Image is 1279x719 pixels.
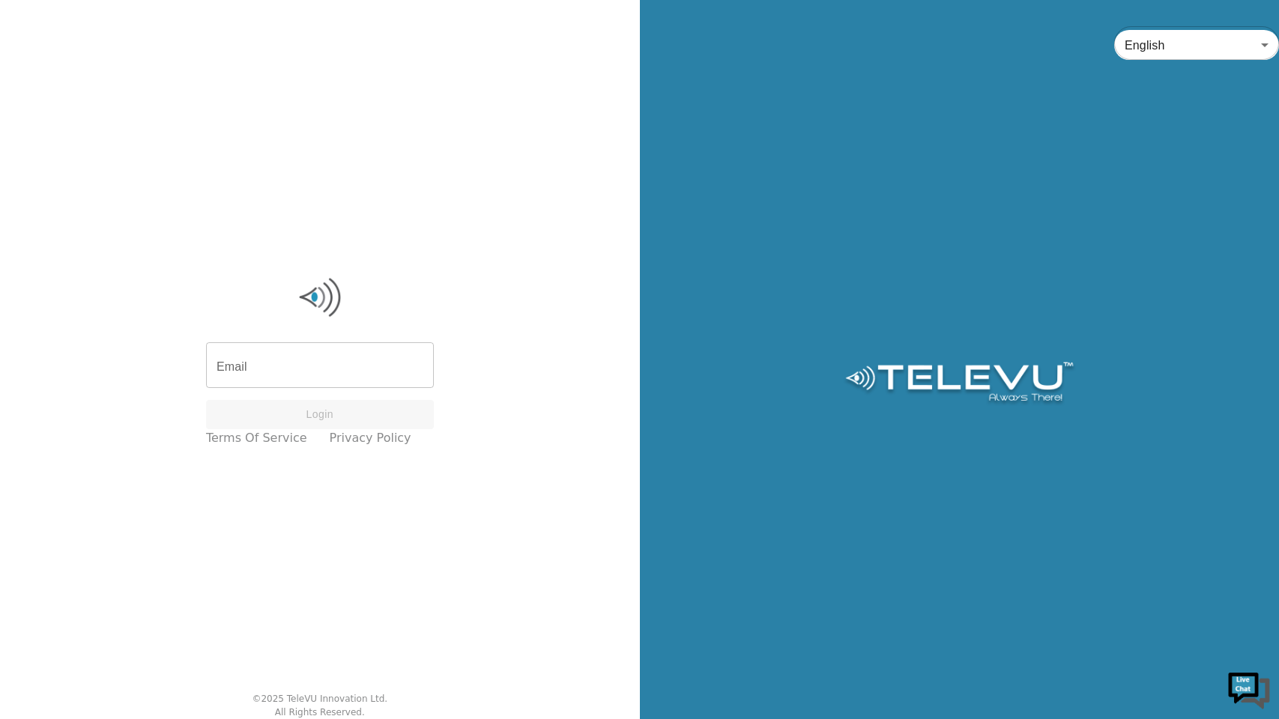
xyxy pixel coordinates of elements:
img: Chat Widget [1227,667,1272,712]
img: Logo [206,275,434,320]
div: © 2025 TeleVU Innovation Ltd. [252,692,387,706]
img: Logo [843,362,1076,407]
a: Privacy Policy [330,429,411,447]
a: Terms of Service [206,429,307,447]
div: English [1114,24,1279,66]
div: All Rights Reserved. [275,706,365,719]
